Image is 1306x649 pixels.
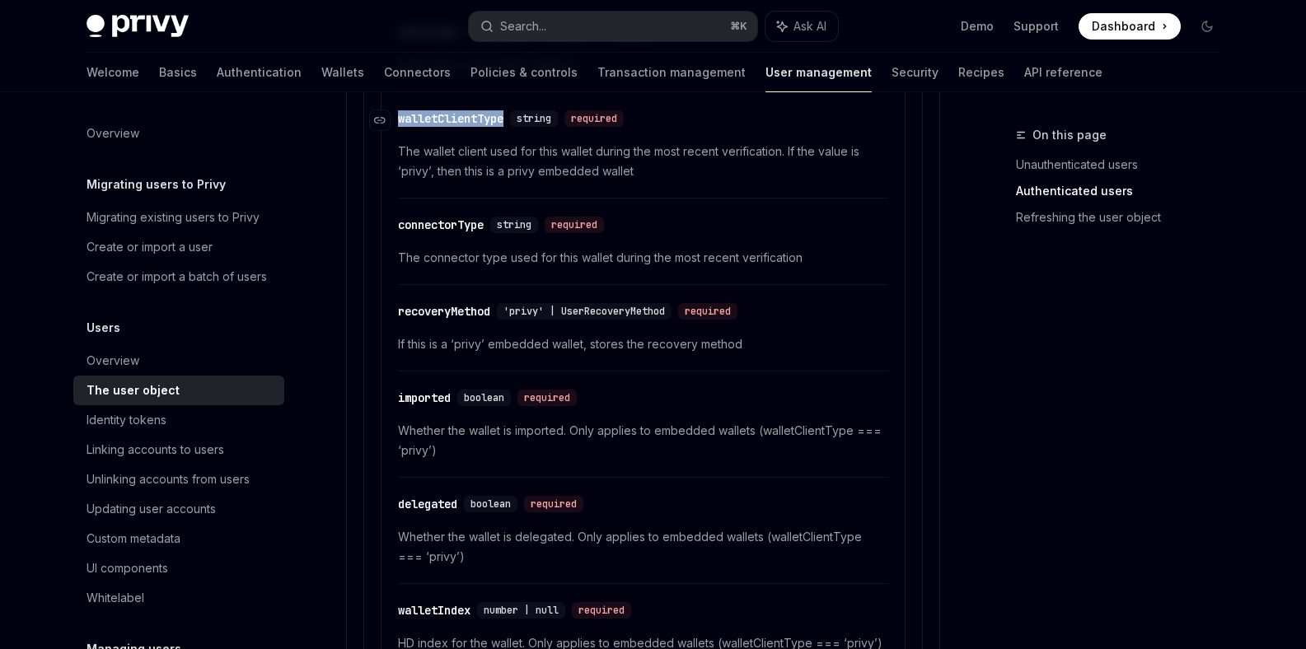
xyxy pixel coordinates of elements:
a: Wallets [321,53,364,92]
span: string [517,112,551,125]
a: Identity tokens [73,405,284,435]
span: number | null [484,604,559,617]
a: Unlinking accounts from users [73,465,284,494]
div: required [564,110,624,127]
div: Updating user accounts [87,499,216,519]
div: connectorType [398,217,484,233]
span: On this page [1032,125,1107,145]
div: Create or import a batch of users [87,267,267,287]
button: Ask AI [765,12,838,41]
a: UI components [73,553,284,583]
a: Authentication [217,53,302,92]
div: Overview [87,351,139,371]
a: Custom metadata [73,524,284,553]
button: Search...⌘K [469,12,757,41]
div: Identity tokens [87,410,166,430]
div: Search... [500,16,546,36]
span: string [497,218,531,231]
div: Migrating existing users to Privy [87,208,260,227]
div: walletClientType [398,110,503,127]
div: required [545,217,604,233]
h5: Users [87,318,120,338]
a: Refreshing the user object [1016,204,1233,231]
a: Authenticated users [1016,178,1233,204]
div: Linking accounts to users [87,440,224,460]
a: Updating user accounts [73,494,284,524]
div: Custom metadata [87,529,180,549]
div: Overview [87,124,139,143]
a: The user object [73,376,284,405]
div: delegated [398,496,457,512]
a: Connectors [384,53,451,92]
img: dark logo [87,15,189,38]
a: Demo [961,18,994,35]
a: Migrating existing users to Privy [73,203,284,232]
button: Toggle dark mode [1194,13,1220,40]
a: Basics [159,53,197,92]
div: UI components [87,558,168,578]
h5: Migrating users to Privy [87,175,226,194]
span: Whether the wallet is imported. Only applies to embedded wallets (walletClientType === ‘privy’) [398,421,888,460]
span: If this is a ‘privy’ embedded wallet, stores the recovery method [398,334,888,354]
div: Unlinking accounts from users [87,469,250,489]
div: Whitelabel [87,588,144,608]
a: Support [1013,18,1059,35]
span: boolean [470,497,511,511]
a: Security [892,53,939,92]
span: Dashboard [1092,18,1155,35]
a: Unauthenticated users [1016,152,1233,178]
span: boolean [464,391,504,404]
div: required [524,496,583,512]
a: Dashboard [1079,13,1181,40]
div: walletIndex [398,602,470,619]
a: Navigate to header [370,104,398,137]
a: Overview [73,346,284,376]
a: API reference [1024,53,1102,92]
div: required [678,303,737,320]
div: Create or import a user [87,237,213,257]
span: ⌘ K [730,20,747,33]
div: The user object [87,381,180,400]
a: Whitelabel [73,583,284,613]
a: Welcome [87,53,139,92]
a: Recipes [958,53,1004,92]
div: recoveryMethod [398,303,490,320]
a: Overview [73,119,284,148]
a: Policies & controls [470,53,578,92]
div: imported [398,390,451,406]
a: User management [765,53,872,92]
a: Create or import a batch of users [73,262,284,292]
div: required [572,602,631,619]
a: Transaction management [597,53,746,92]
a: Linking accounts to users [73,435,284,465]
div: required [517,390,577,406]
span: 'privy' | UserRecoveryMethod [503,305,665,318]
span: The connector type used for this wallet during the most recent verification [398,248,888,268]
a: Create or import a user [73,232,284,262]
span: Whether the wallet is delegated. Only applies to embedded wallets (walletClientType === ‘privy’) [398,527,888,567]
span: The wallet client used for this wallet during the most recent verification. If the value is ‘priv... [398,142,888,181]
span: Ask AI [793,18,826,35]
